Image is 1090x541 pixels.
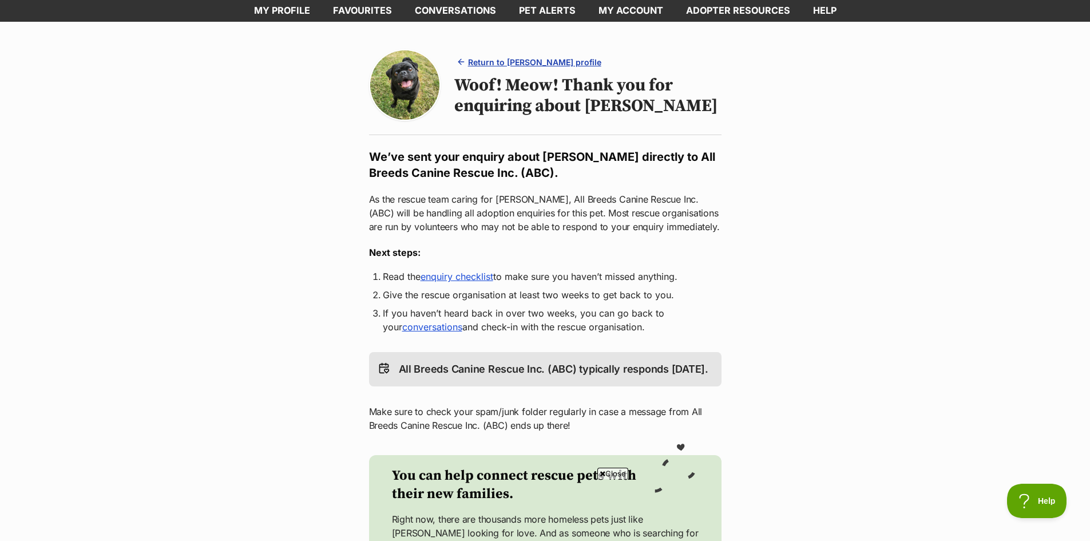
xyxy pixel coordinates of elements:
p: All Breeds Canine Rescue Inc. (ABC) typically responds [DATE]. [399,361,708,377]
li: Give the rescue organisation at least two weeks to get back to you. [383,288,708,302]
li: Read the to make sure you haven’t missed anything. [383,270,708,283]
h2: You can help connect rescue pets with their new families. [392,467,653,503]
a: conversations [402,321,462,333]
li: If you haven’t heard back in over two weeks, you can go back to your and check-in with the rescue... [383,306,708,334]
iframe: Advertisement [337,484,754,535]
a: enquiry checklist [421,271,493,282]
p: Make sure to check your spam/junk folder regularly in case a message from All Breeds Canine Rescu... [369,405,722,432]
a: Return to [PERSON_NAME] profile [454,54,606,70]
h3: Next steps: [369,246,722,259]
img: Photo of Henry [370,50,439,120]
span: Close [597,468,628,479]
h2: We’ve sent your enquiry about [PERSON_NAME] directly to All Breeds Canine Rescue Inc. (ABC). [369,149,722,181]
p: As the rescue team caring for [PERSON_NAME], All Breeds Canine Rescue Inc. (ABC) will be handling... [369,192,722,234]
iframe: Help Scout Beacon - Open [1007,484,1067,518]
h1: Woof! Meow! Thank you for enquiring about [PERSON_NAME] [454,75,722,116]
span: Return to [PERSON_NAME] profile [468,56,601,68]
